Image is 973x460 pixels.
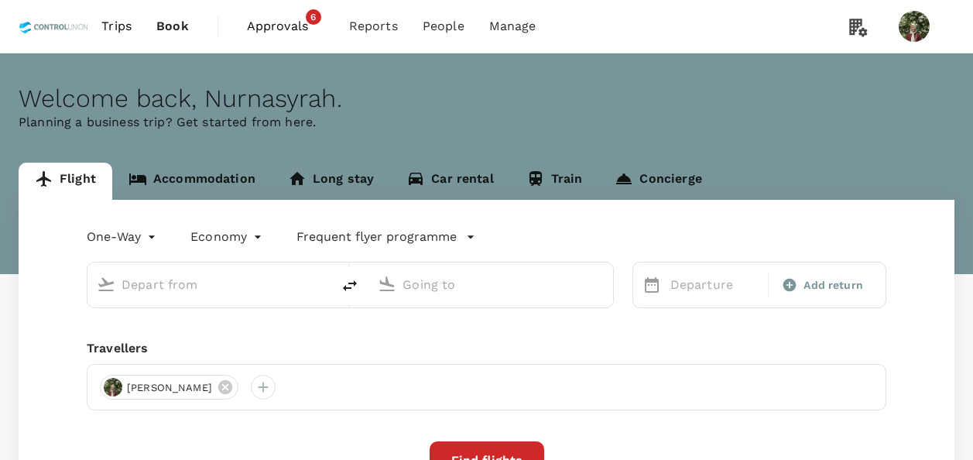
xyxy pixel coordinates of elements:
span: [PERSON_NAME] [118,380,221,396]
span: Add return [803,277,863,294]
input: Depart from [122,273,299,297]
span: Approvals [247,17,324,36]
button: Open [602,283,605,286]
div: Welcome back , Nurnasyrah . [19,84,954,113]
span: Manage [489,17,536,36]
div: Economy [190,225,266,249]
button: Open [320,283,324,286]
button: delete [331,267,368,304]
a: Train [510,163,599,200]
a: Flight [19,163,112,200]
img: Nurnasyrah Binti Abdul Ghafur [899,11,930,42]
img: Control Union Malaysia Sdn. Bhd. [19,9,89,43]
a: Accommodation [112,163,272,200]
p: Frequent flyer programme [296,228,457,246]
p: Departure [670,276,759,294]
a: Car rental [390,163,510,200]
input: Going to [403,273,580,297]
p: Planning a business trip? Get started from here. [19,113,954,132]
div: One-Way [87,225,159,249]
span: Book [156,17,189,36]
div: Travellers [87,339,886,358]
span: Trips [101,17,132,36]
span: 6 [306,9,321,25]
span: Reports [349,17,398,36]
img: avatar-67a45d66879f0.jpeg [104,378,122,396]
a: Concierge [598,163,718,200]
span: People [423,17,464,36]
div: [PERSON_NAME] [100,375,238,400]
button: Frequent flyer programme [296,228,475,246]
a: Long stay [272,163,390,200]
